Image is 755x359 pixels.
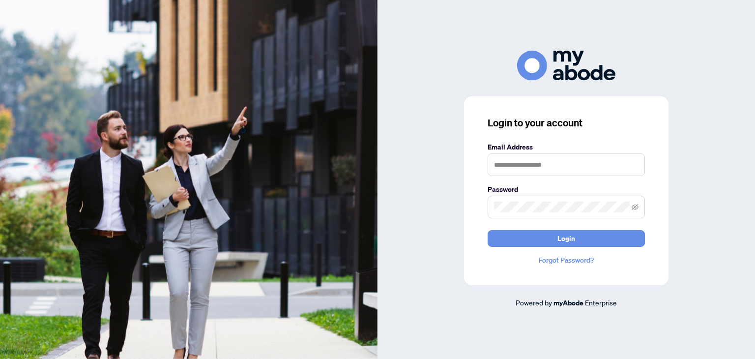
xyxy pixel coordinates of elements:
button: Login [488,230,645,247]
label: Email Address [488,142,645,152]
label: Password [488,184,645,195]
span: Enterprise [585,298,617,307]
img: ma-logo [517,51,615,81]
h3: Login to your account [488,116,645,130]
a: Forgot Password? [488,255,645,266]
a: myAbode [553,298,583,308]
span: Powered by [516,298,552,307]
span: eye-invisible [632,204,639,210]
span: Login [557,231,575,246]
